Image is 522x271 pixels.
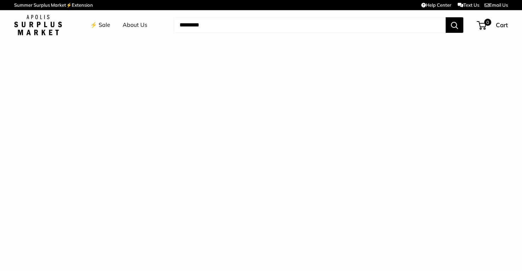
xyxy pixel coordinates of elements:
input: Search... [174,17,446,33]
img: Apolis: Surplus Market [14,15,62,35]
span: Cart [496,21,508,29]
span: 0 [484,19,491,26]
a: Help Center [421,2,451,8]
button: Search [446,17,463,33]
a: Email Us [485,2,508,8]
a: ⚡️ Sale [90,20,110,30]
a: Text Us [458,2,479,8]
a: 0 Cart [477,19,508,31]
a: About Us [123,20,147,30]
